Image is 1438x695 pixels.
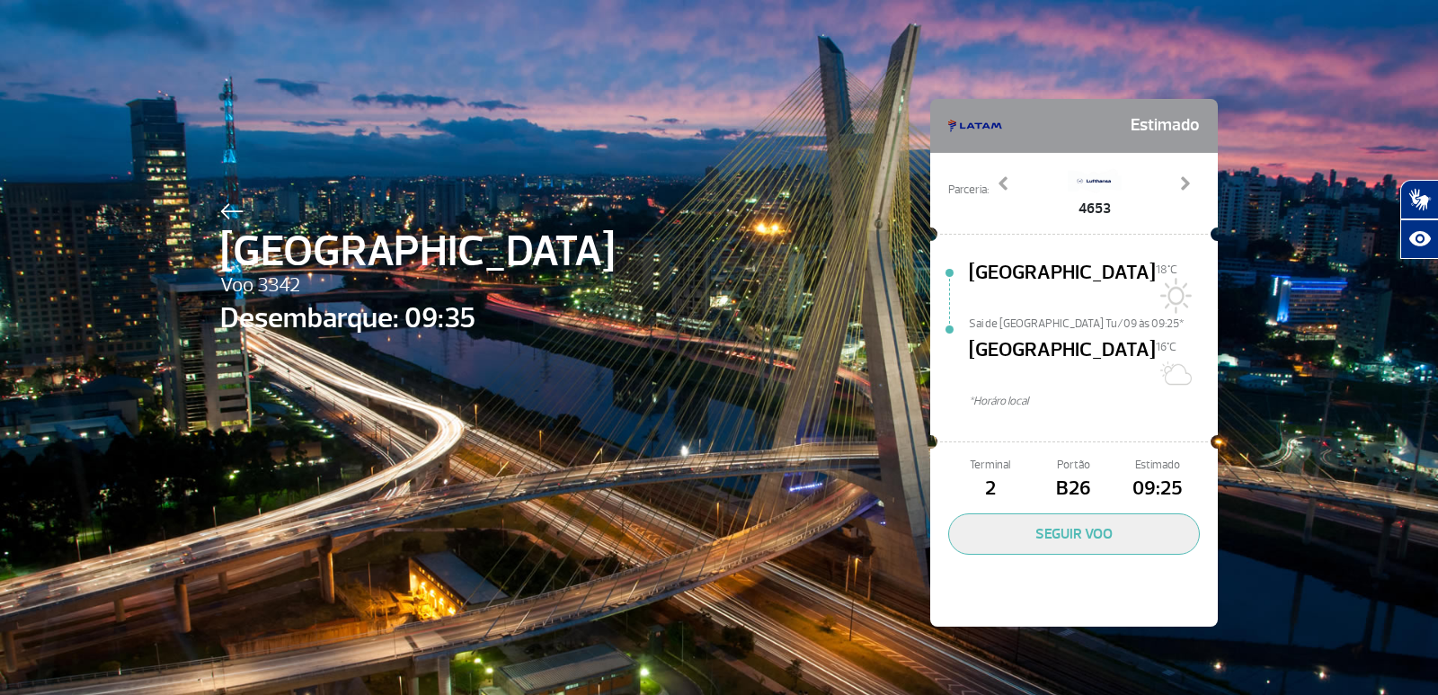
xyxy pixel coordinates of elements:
[1116,474,1200,504] span: 09:25
[1116,457,1200,474] span: Estimado
[1032,457,1115,474] span: Portão
[1156,263,1177,277] span: 18°C
[1131,108,1200,144] span: Estimado
[969,335,1156,393] span: [GEOGRAPHIC_DATA]
[948,182,989,199] span: Parceria:
[969,393,1218,410] span: *Horáro local
[220,219,615,284] span: [GEOGRAPHIC_DATA]
[1400,180,1438,219] button: Abrir tradutor de língua de sinais.
[1400,219,1438,259] button: Abrir recursos assistivos.
[948,474,1032,504] span: 2
[1156,340,1176,354] span: 16°C
[220,271,615,301] span: Voo 3342
[220,297,615,340] span: Desembarque: 09:35
[969,316,1218,328] span: Sai de [GEOGRAPHIC_DATA] Tu/09 às 09:25*
[1068,198,1122,219] span: 4653
[1156,278,1192,314] img: Sol
[1032,474,1115,504] span: B26
[1156,355,1192,391] img: Nevoeiro
[969,258,1156,316] span: [GEOGRAPHIC_DATA]
[1400,180,1438,259] div: Plugin de acessibilidade da Hand Talk.
[948,513,1200,555] button: SEGUIR VOO
[948,457,1032,474] span: Terminal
